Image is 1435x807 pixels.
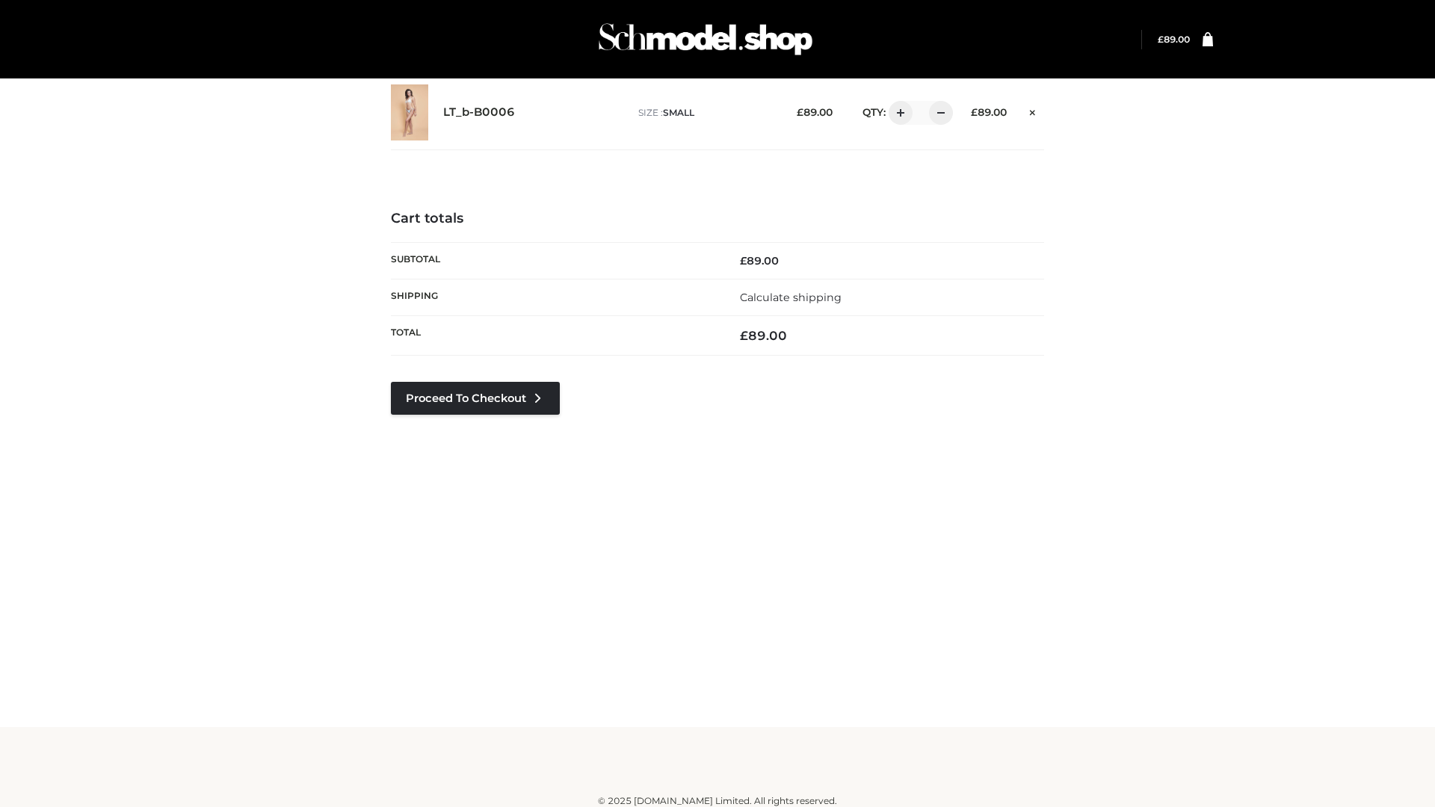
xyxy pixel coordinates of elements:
bdi: 89.00 [971,106,1007,118]
a: Calculate shipping [740,291,842,304]
a: LT_b-B0006 [443,105,515,120]
span: SMALL [663,107,694,118]
h4: Cart totals [391,211,1044,227]
img: Schmodel Admin 964 [593,10,818,69]
span: £ [740,328,748,343]
bdi: 89.00 [797,106,833,118]
a: Proceed to Checkout [391,382,560,415]
a: £89.00 [1158,34,1190,45]
th: Subtotal [391,242,717,279]
th: Total [391,316,717,356]
bdi: 89.00 [740,254,779,268]
span: £ [740,254,747,268]
span: £ [1158,34,1164,45]
bdi: 89.00 [1158,34,1190,45]
a: Remove this item [1022,101,1044,120]
span: £ [797,106,803,118]
div: QTY: [848,101,948,125]
p: size : [638,106,774,120]
th: Shipping [391,279,717,315]
span: £ [971,106,978,118]
bdi: 89.00 [740,328,787,343]
img: LT_b-B0006 - SMALL [391,84,428,140]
